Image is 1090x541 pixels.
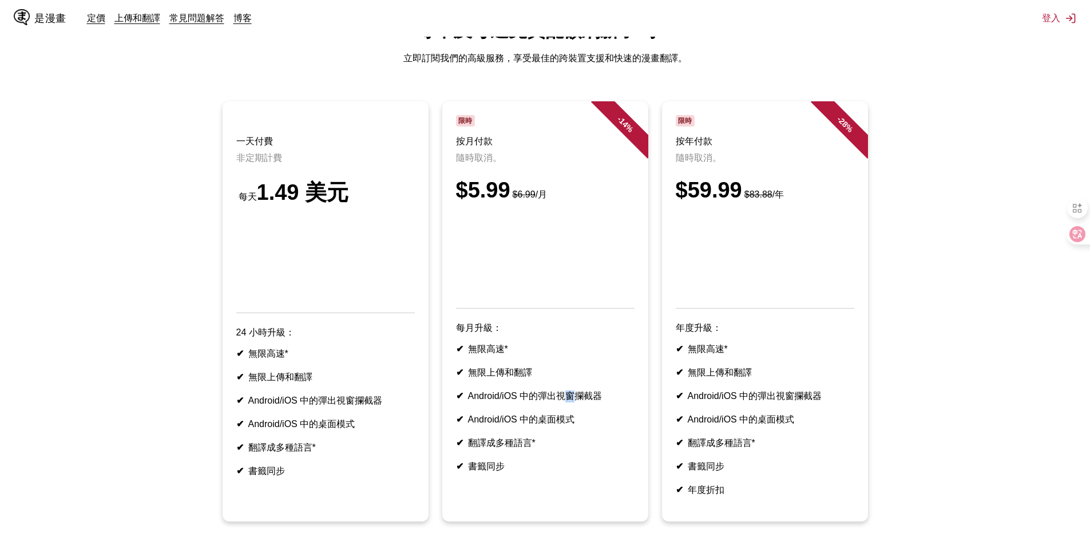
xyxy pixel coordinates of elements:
[843,123,855,134] font: %
[248,419,355,429] font: Android/iOS 中的桌面模式
[676,216,854,292] iframe: PayPal
[236,372,244,382] font: ✔
[458,117,472,125] font: 限時
[676,323,722,333] font: 年度升級：
[248,443,316,452] font: 翻譯成多種語言*
[248,396,383,405] font: Android/iOS 中的彈出視窗攔截器
[676,438,683,448] font: ✔
[236,153,282,163] font: 非定期計費
[624,123,635,134] font: %
[248,372,312,382] font: 無限上傳和翻譯
[468,344,508,354] font: 無限高速*
[1065,13,1076,24] img: 登出
[239,192,257,202] font: 每天
[676,391,683,401] font: ✔
[1042,12,1076,25] button: 登入
[688,438,755,448] font: 翻譯成多種語言*
[688,368,752,377] font: 無限上傳和翻譯
[257,180,349,204] font: 1.49 美元
[837,116,850,129] font: 28
[248,349,288,358] font: 無限高速*
[236,443,244,452] font: ✔
[236,466,244,476] font: ✔
[615,114,624,123] font: -
[676,485,683,495] font: ✔
[456,461,463,471] font: ✔
[676,461,683,471] font: ✔
[456,153,502,163] font: 隨時取消。
[688,485,724,495] font: 年度折扣
[236,327,295,337] font: 24 小時升級：
[236,396,244,405] font: ✔
[236,349,244,358] font: ✔
[236,136,273,146] font: 一天付費
[14,9,30,25] img: IsManga 標誌
[456,368,463,377] font: ✔
[456,391,463,401] font: ✔
[676,344,683,354] font: ✔
[688,391,822,401] font: Android/iOS 中的彈出視窗攔截器
[456,323,502,333] font: 每月升級：
[403,53,687,63] font: 立即訂閱我們的高級服務，享受最佳的跨裝置支援和快速的漫畫翻譯。
[676,178,742,202] font: $59.99
[456,414,463,424] font: ✔
[468,414,575,424] font: Android/iOS 中的桌面模式
[456,216,635,292] iframe: PayPal
[233,12,252,23] a: 博客
[513,189,536,199] font: $6.99
[236,419,244,429] font: ✔
[688,344,728,354] font: 無限高速*
[536,189,547,199] font: /月
[688,461,724,471] font: 書籤同步
[468,391,603,401] font: Android/iOS 中的彈出視窗攔截器
[236,221,415,297] iframe: PayPal
[744,189,772,199] font: $83.88
[676,136,712,146] font: 按年付款
[14,9,87,27] a: IsManga 標誌是漫畫
[468,461,505,471] font: 書籤同步
[456,438,463,448] font: ✔
[87,12,105,23] a: 定價
[456,178,510,202] font: $5.99
[772,189,784,199] font: /年
[688,414,795,424] font: Android/iOS 中的桌面模式
[456,136,493,146] font: 按月付款
[456,344,463,354] font: ✔
[678,117,692,125] font: 限時
[114,12,160,23] a: 上傳和翻譯
[835,114,843,123] font: -
[34,13,66,23] font: 是漫畫
[1042,12,1060,23] font: 登入
[676,414,683,424] font: ✔
[676,153,722,163] font: 隨時取消。
[468,438,536,448] font: 翻譯成多種語言*
[248,466,285,476] font: 書籤同步
[468,368,532,377] font: 無限上傳和翻譯
[617,116,630,129] font: 14
[169,12,224,23] a: 常見問題解答
[676,368,683,377] font: ✔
